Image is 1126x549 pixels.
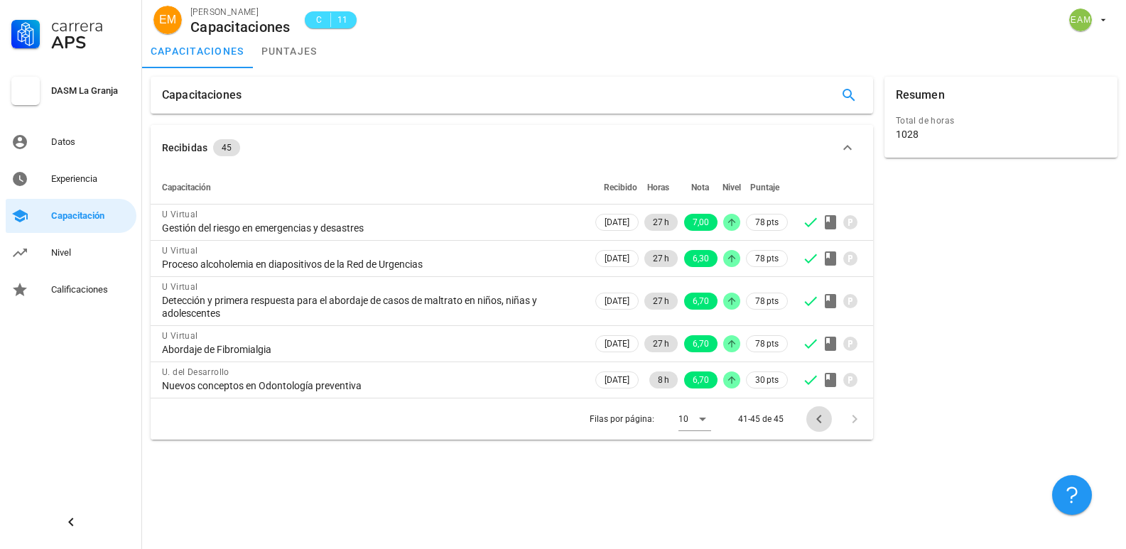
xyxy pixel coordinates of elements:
[6,199,136,233] a: Capacitación
[162,331,198,341] span: U Virtual
[51,85,131,97] div: DASM La Granja
[162,210,198,219] span: U Virtual
[1060,7,1115,33] button: avatar
[6,273,136,307] a: Calificaciones
[51,284,131,295] div: Calificaciones
[162,294,581,320] div: Detección y primera respuesta para el abordaje de casos de maltrato en niños, niñas y adolescentes
[1069,9,1092,31] div: avatar
[162,282,198,292] span: U Virtual
[605,336,629,352] span: [DATE]
[162,367,229,377] span: U. del Desarrollo
[743,170,791,205] th: Puntaje
[750,183,779,192] span: Puntaje
[691,183,709,192] span: Nota
[6,236,136,270] a: Nivel
[153,6,182,34] div: avatar
[693,214,709,231] span: 7,00
[151,170,592,205] th: Capacitación
[151,125,873,170] button: Recibidas 45
[755,251,779,266] span: 78 pts
[605,293,629,309] span: [DATE]
[653,293,669,310] span: 27 h
[162,343,581,356] div: Abordaje de Fibromialgia
[142,34,253,68] a: capacitaciones
[896,128,919,141] div: 1028
[162,77,242,114] div: Capacitaciones
[51,247,131,259] div: Nivel
[51,210,131,222] div: Capacitación
[162,140,207,156] div: Recibidas
[642,170,681,205] th: Horas
[605,251,629,266] span: [DATE]
[590,398,711,440] div: Filas por página:
[693,293,709,310] span: 6,70
[604,183,637,192] span: Recibido
[681,170,720,205] th: Nota
[159,6,176,34] span: EM
[647,183,669,192] span: Horas
[806,406,832,432] button: Página anterior
[755,337,779,351] span: 78 pts
[693,250,709,267] span: 6,30
[51,17,131,34] div: Carrera
[190,5,291,19] div: [PERSON_NAME]
[653,250,669,267] span: 27 h
[755,215,779,229] span: 78 pts
[755,373,779,387] span: 30 pts
[6,162,136,196] a: Experiencia
[658,371,669,388] span: 8 h
[896,114,1106,128] div: Total de horas
[738,413,784,425] div: 41-45 de 45
[653,335,669,352] span: 27 h
[1070,9,1092,31] span: EAM
[190,19,291,35] div: Capacitaciones
[605,214,629,230] span: [DATE]
[896,77,945,114] div: Resumen
[678,408,711,430] div: 10Filas por página:
[162,379,581,392] div: Nuevos conceptos en Odontología preventiva
[720,170,743,205] th: Nivel
[678,413,688,425] div: 10
[755,294,779,308] span: 78 pts
[693,335,709,352] span: 6,70
[51,34,131,51] div: APS
[253,34,326,68] a: puntajes
[337,13,348,27] span: 11
[653,214,669,231] span: 27 h
[162,246,198,256] span: U Virtual
[592,170,642,205] th: Recibido
[222,139,232,156] span: 45
[605,372,629,388] span: [DATE]
[722,183,741,192] span: Nivel
[162,258,581,271] div: Proceso alcoholemia en diapositivos de la Red de Urgencias
[313,13,325,27] span: C
[51,173,131,185] div: Experiencia
[6,125,136,159] a: Datos
[162,183,211,192] span: Capacitación
[51,136,131,148] div: Datos
[162,222,581,234] div: Gestión del riesgo en emergencias y desastres
[693,371,709,388] span: 6,70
